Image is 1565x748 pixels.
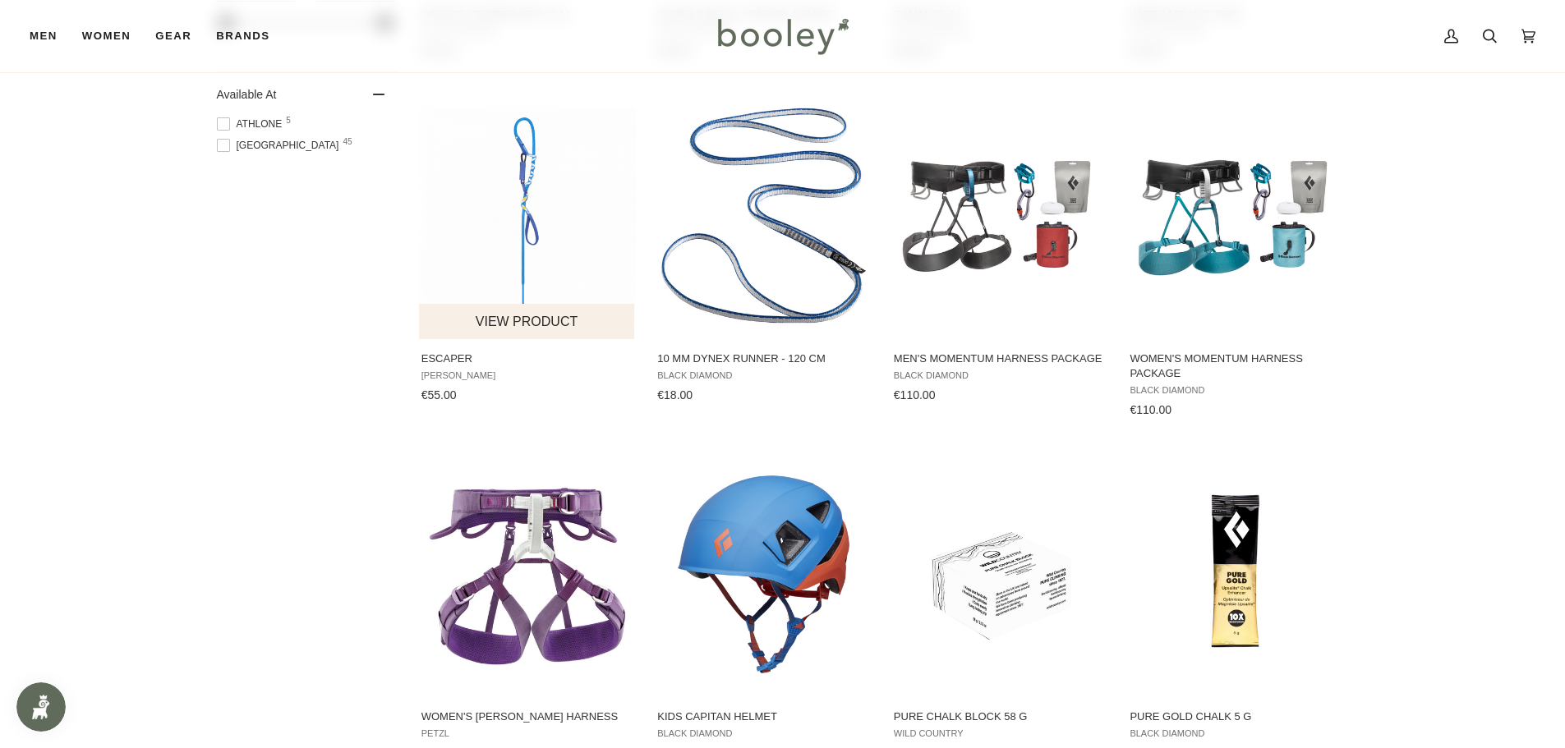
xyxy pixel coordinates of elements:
[1130,403,1171,416] span: €110.00
[657,728,870,739] span: Black Diamond
[419,466,637,683] img: Petzl Women's Luna Harness Violet - Booley Galway
[657,388,693,402] span: €18.00
[30,28,58,44] span: Men
[419,304,635,339] button: View product
[894,728,1107,739] span: Wild Country
[286,117,291,125] span: 5
[894,388,936,402] span: €110.00
[891,466,1109,683] img: Wild Country Pure Chalk Block 58 g - Booley Galway
[82,28,131,44] span: Women
[1127,466,1345,683] img: Black Diamond 5 g Pure Gold Chalk - Booley Galway
[155,28,191,44] span: Gear
[657,351,870,366] span: 10 mm Dynex Runner - 120 cm
[894,370,1107,381] span: Black Diamond
[343,138,352,146] span: 45
[1130,709,1342,724] span: Pure Gold Chalk 5 g
[216,28,269,44] span: Brands
[421,370,634,381] span: [PERSON_NAME]
[894,351,1107,366] span: Men's Momentum Harness Package
[421,728,634,739] span: Petzl
[419,107,637,324] img: BEAL Escaper - Booley Galway
[711,12,854,60] img: Booley
[657,709,870,724] span: Kids Capitan Helmet
[891,107,1109,324] img: Momentum Harness Package Anthracite - Booley Galway
[217,88,277,101] span: Available At
[894,709,1107,724] span: Pure Chalk Block 58 g
[657,370,870,381] span: Black Diamond
[419,93,637,408] a: Escaper
[421,351,634,366] span: Escaper
[1130,385,1342,396] span: Black Diamond
[421,709,634,724] span: Women's [PERSON_NAME] Harness
[217,138,344,153] span: [GEOGRAPHIC_DATA]
[421,388,457,402] span: €55.00
[217,117,288,131] span: Athlone
[891,93,1109,408] a: Men's Momentum Harness Package
[655,93,872,408] a: 10 mm Dynex Runner - 120 cm
[1127,107,1345,324] img: Women's Momentum Harness Package Aqua Verde - Booley Galway
[1130,351,1342,381] span: Women's Momentum Harness Package
[1130,728,1342,739] span: Black Diamond
[655,107,872,324] img: 10mm Dynex Runner 120cm - Booley Galway
[1127,93,1345,423] a: Women's Momentum Harness Package
[655,466,872,683] img: Black Diamond Kids Capitan Helmet Ultra Blue / Persimmon - Booley Galway
[16,682,66,732] iframe: Button to open loyalty program pop-up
